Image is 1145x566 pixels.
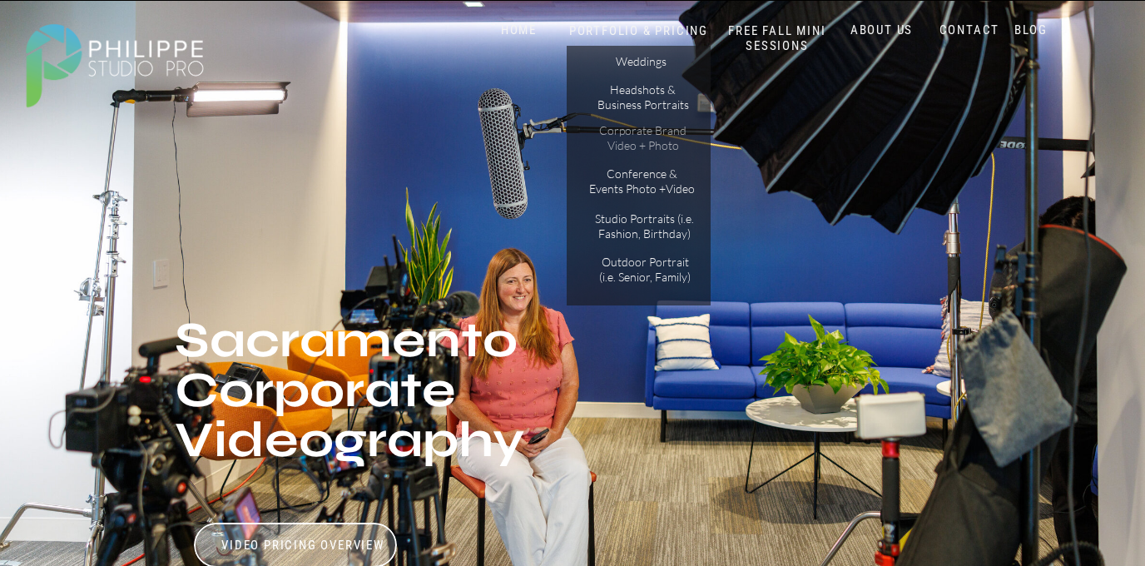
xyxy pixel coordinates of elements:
a: Weddings [594,54,688,72]
a: BLOG [1010,22,1052,38]
a: HOME [483,22,554,38]
a: PORTFOLIO & PRICING [564,23,713,39]
a: Video Pricing Overview [220,538,386,554]
a: Corporate Brand Video + Photo [596,123,690,152]
a: FREE FALL MINI SESSIONS [708,23,846,54]
a: Headshots & Business Portraits [596,82,690,112]
a: Conference & Events Photo +Video [588,166,695,196]
a: Outdoor Portrait (i.e. Senior, Family) [592,255,697,284]
a: CONTACT [935,22,1004,38]
a: ABOUT US [846,22,917,38]
a: Studio Portraits (i.e. Fashion, Birthday) [588,211,701,241]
